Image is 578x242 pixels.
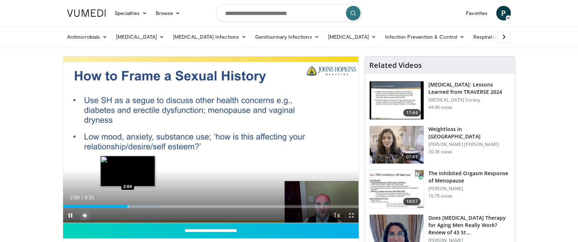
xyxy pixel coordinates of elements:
a: Antimicrobials [63,30,112,44]
span: 9:31 [84,195,94,200]
a: [MEDICAL_DATA] [112,30,169,44]
a: [MEDICAL_DATA] [324,30,381,44]
h3: Weightloss in [GEOGRAPHIC_DATA] [428,126,510,140]
span: 18:07 [403,198,421,205]
img: VuMedi Logo [67,9,106,17]
span: 07:41 [403,153,421,161]
p: 30.3K views [428,149,452,155]
img: 9983fed1-7565-45be-8934-aef1103ce6e2.150x105_q85_crop-smart_upscale.jpg [370,126,424,164]
span: / [81,195,83,200]
a: Browse [151,6,185,20]
h3: Does [MEDICAL_DATA] Therapy for Aging Men Really Work? Review of 43 St… [428,214,510,236]
div: Progress Bar [63,205,359,208]
img: image.jpeg [100,156,155,187]
a: [MEDICAL_DATA] Infections [169,30,251,44]
a: 18:07 The Inhibited Orgasm Response of Menopause [PERSON_NAME] 16.7K views [369,170,510,208]
h4: Related Videos [369,61,422,70]
button: Pause [63,208,78,223]
a: Genitourinary Infections [251,30,324,44]
video-js: Video Player [63,57,359,223]
h3: The Inhibited Orgasm Response of Menopause [428,170,510,184]
a: 17:44 [MEDICAL_DATA]: Lessons Learned from TRAVERSE 2024 [MEDICAL_DATA] Society 44.4K views [369,81,510,120]
input: Search topics, interventions [216,4,362,22]
a: Specialties [110,6,151,20]
p: [PERSON_NAME] [428,186,510,192]
a: 07:41 Weightloss in [GEOGRAPHIC_DATA] [PERSON_NAME] [PERSON_NAME] 30.3K views [369,126,510,164]
button: Mute [78,208,92,223]
img: 283c0f17-5e2d-42ba-a87c-168d447cdba4.150x105_q85_crop-smart_upscale.jpg [370,170,424,208]
span: 17:44 [403,109,421,116]
a: Respiratory Infections [469,30,537,44]
p: [PERSON_NAME] [PERSON_NAME] [428,142,510,147]
a: Infection Prevention & Control [381,30,469,44]
button: Playback Rate [330,208,344,223]
p: [MEDICAL_DATA] Society [428,97,510,103]
h3: [MEDICAL_DATA]: Lessons Learned from TRAVERSE 2024 [428,81,510,96]
a: Favorites [462,6,492,20]
p: 16.7K views [428,193,452,199]
span: 2:06 [70,195,80,200]
img: 1317c62a-2f0d-4360-bee0-b1bff80fed3c.150x105_q85_crop-smart_upscale.jpg [370,81,424,119]
p: 44.4K views [428,104,452,110]
a: P [496,6,511,20]
button: Fullscreen [344,208,359,223]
